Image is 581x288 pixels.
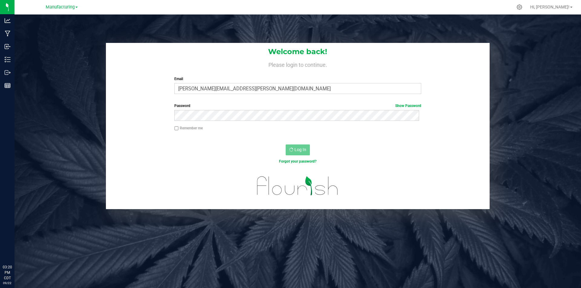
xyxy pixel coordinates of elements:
[5,31,11,37] inline-svg: Manufacturing
[5,83,11,89] inline-svg: Reports
[395,104,421,108] a: Show Password
[5,70,11,76] inline-svg: Outbound
[46,5,75,10] span: Manufacturing
[3,281,12,285] p: 09/22
[174,104,190,108] span: Password
[250,170,346,201] img: flourish_logo.svg
[5,44,11,50] inline-svg: Inbound
[5,57,11,63] inline-svg: Inventory
[174,126,179,131] input: Remember me
[174,125,203,131] label: Remember me
[286,144,310,155] button: Log In
[106,60,490,68] h4: Please login to continue.
[106,48,490,56] h1: Welcome back!
[530,5,570,9] span: Hi, [PERSON_NAME]!
[5,18,11,24] inline-svg: Analytics
[294,147,306,152] span: Log In
[3,264,12,281] p: 03:20 PM CDT
[516,4,523,10] div: Manage settings
[174,76,421,82] label: Email
[279,159,317,163] a: Forgot your password?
